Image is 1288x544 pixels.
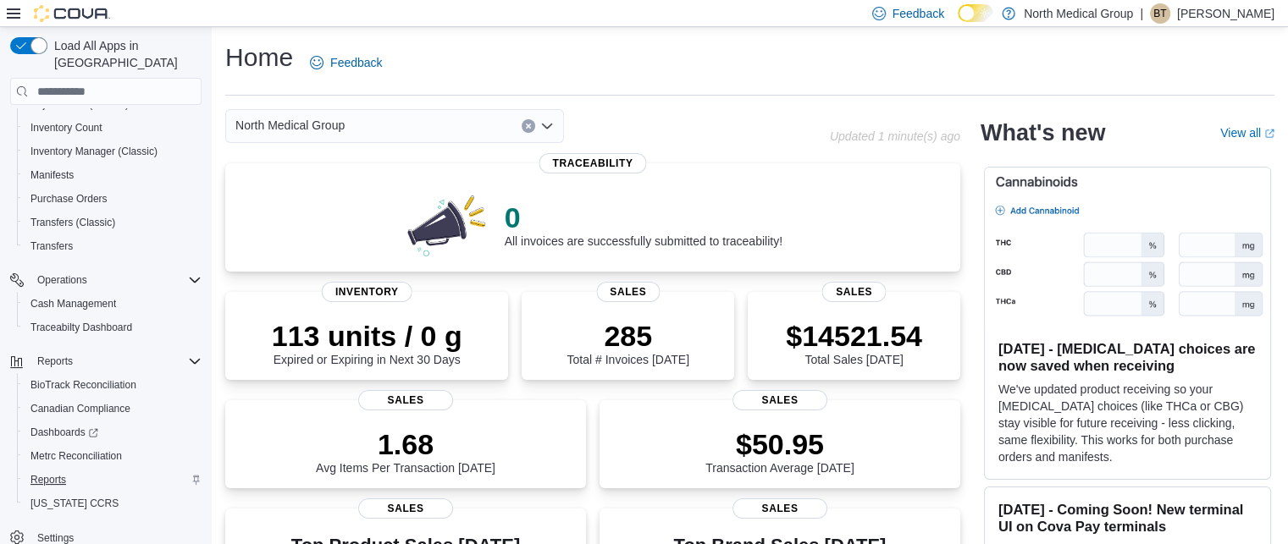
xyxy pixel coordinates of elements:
[1220,126,1274,140] a: View allExternal link
[17,373,208,397] button: BioTrack Reconciliation
[24,398,202,419] span: Canadian Compliance
[30,270,202,290] span: Operations
[17,163,208,187] button: Manifests
[17,234,208,258] button: Transfers
[30,239,73,253] span: Transfers
[1024,3,1133,24] p: North Medical Group
[1140,3,1143,24] p: |
[786,319,922,353] p: $14521.54
[732,498,827,519] span: Sales
[17,397,208,420] button: Canadian Compliance
[567,319,688,353] p: 285
[358,498,453,519] span: Sales
[24,141,164,162] a: Inventory Manager (Classic)
[539,153,646,173] span: Traceability
[540,119,554,133] button: Open list of options
[17,492,208,515] button: [US_STATE] CCRS
[24,493,125,514] a: [US_STATE] CCRS
[24,317,202,338] span: Traceabilty Dashboard
[705,427,854,475] div: Transaction Average [DATE]
[272,319,462,366] div: Expired or Expiring in Next 30 Days
[24,236,202,256] span: Transfers
[37,273,87,287] span: Operations
[3,268,208,292] button: Operations
[24,422,202,442] span: Dashboards
[893,5,944,22] span: Feedback
[24,294,123,314] a: Cash Management
[998,340,1257,374] h3: [DATE] - [MEDICAL_DATA] choices are now saved when receiving
[705,427,854,461] p: $50.95
[30,297,116,310] span: Cash Management
[24,493,202,514] span: Washington CCRS
[596,282,660,302] span: Sales
[30,145,158,158] span: Inventory Manager (Classic)
[24,189,114,209] a: Purchase Orders
[47,37,202,71] span: Load All Apps in [GEOGRAPHIC_DATA]
[24,375,143,395] a: BioTrack Reconciliation
[24,294,202,314] span: Cash Management
[1177,3,1274,24] p: [PERSON_NAME]
[24,212,122,233] a: Transfers (Classic)
[1153,3,1166,24] span: BT
[30,402,130,415] span: Canadian Compliance
[998,381,1257,465] p: We've updated product receiving so your [MEDICAL_DATA] choices (like THCa or CBG) stay visible fo...
[330,54,382,71] span: Feedback
[30,121,102,135] span: Inventory Count
[34,5,110,22] img: Cova
[30,270,94,290] button: Operations
[24,141,202,162] span: Inventory Manager (Classic)
[30,216,115,229] span: Transfers (Classic)
[505,201,782,248] div: All invoices are successfully submitted to traceability!
[24,422,105,442] a: Dashboards
[786,319,922,366] div: Total Sales [DATE]
[822,282,886,302] span: Sales
[30,426,98,439] span: Dashboards
[24,165,80,185] a: Manifests
[403,190,491,258] img: 0
[24,165,202,185] span: Manifests
[30,351,202,371] span: Reports
[24,118,109,138] a: Inventory Count
[30,192,108,206] span: Purchase Orders
[30,497,119,510] span: [US_STATE] CCRS
[1150,3,1170,24] div: Brittani Tebeau
[958,4,993,22] input: Dark Mode
[567,319,688,366] div: Total # Invoices [DATE]
[17,187,208,211] button: Purchase Orders
[981,119,1105,146] h2: What's new
[30,351,80,371] button: Reports
[24,470,73,490] a: Reports
[225,41,293,74] h1: Home
[24,446,202,466] span: Metrc Reconciliation
[24,317,139,338] a: Traceabilty Dashboard
[316,427,495,461] p: 1.68
[24,212,202,233] span: Transfers (Classic)
[17,444,208,468] button: Metrc Reconciliation
[17,140,208,163] button: Inventory Manager (Classic)
[24,118,202,138] span: Inventory Count
[17,292,208,316] button: Cash Management
[30,449,122,463] span: Metrc Reconciliation
[17,420,208,444] a: Dashboards
[24,446,129,466] a: Metrc Reconciliation
[24,236,80,256] a: Transfers
[303,46,389,80] a: Feedback
[17,116,208,140] button: Inventory Count
[24,470,202,490] span: Reports
[830,129,960,143] p: Updated 1 minute(s) ago
[1264,129,1274,139] svg: External link
[235,115,345,135] span: North Medical Group
[24,375,202,395] span: BioTrack Reconciliation
[30,378,136,392] span: BioTrack Reconciliation
[17,316,208,339] button: Traceabilty Dashboard
[17,468,208,492] button: Reports
[24,189,202,209] span: Purchase Orders
[17,211,208,234] button: Transfers (Classic)
[505,201,782,234] p: 0
[30,321,132,334] span: Traceabilty Dashboard
[272,319,462,353] p: 113 units / 0 g
[30,473,66,486] span: Reports
[522,119,535,133] button: Clear input
[998,501,1257,535] h3: [DATE] - Coming Soon! New terminal UI on Cova Pay terminals
[732,390,827,410] span: Sales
